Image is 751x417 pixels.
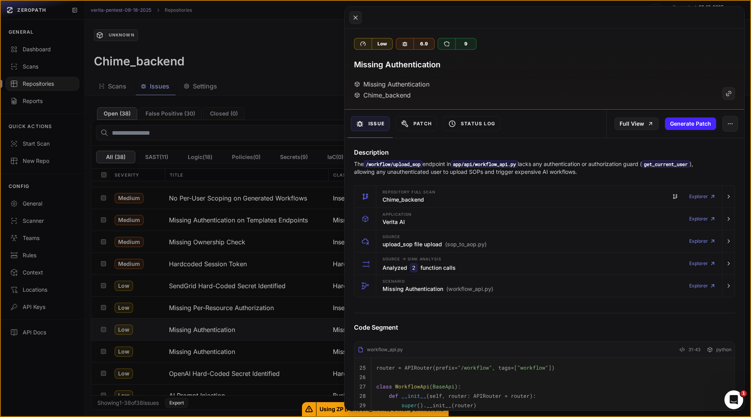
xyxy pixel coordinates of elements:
[364,161,422,168] code: /workflow/upload_sop
[376,383,461,390] code: ( ):
[354,230,735,252] button: Source upload_sop file upload (sop_to_aop.py) Explorer
[383,235,400,239] span: Source
[376,402,476,409] code: ().__init__(router)
[395,383,429,390] span: WorkflowApi
[383,256,441,262] span: Source Sink Analysis
[316,402,449,416] span: Using ZP [PERSON_NAME]'s MSP permissions
[354,186,735,208] button: Repository Full scan Chime_backend Explorer
[688,345,701,354] span: 31-43
[689,211,716,227] a: Explorer
[376,383,392,390] span: class
[396,116,437,131] button: Patch
[359,402,366,409] code: 29
[410,264,417,272] code: 2
[359,383,366,390] code: 27
[383,218,405,226] h3: Verita AI
[351,116,390,131] button: Issue
[383,190,435,194] span: Repository Full scan
[665,117,716,130] button: Generate Patch
[716,347,731,353] span: python
[354,160,704,176] p: The endpoint in lacks any authentication or authorization guard ( ), allowing any unauthenticated...
[354,148,735,157] h4: Description
[389,392,398,399] span: def
[451,161,518,168] code: app/api/workflow_api.py
[689,233,716,249] a: Explorer
[445,240,487,248] span: (sop_to_aop.py)
[689,256,716,271] a: Explorer
[376,392,536,399] code: ( ):
[359,364,366,371] code: 25
[383,196,424,204] h3: Chime_backend
[433,383,455,390] span: BaseApi
[383,285,493,293] h3: Missing Authentication
[446,285,493,293] span: (workflow_api.py)
[689,189,716,204] a: Explorer
[354,275,735,297] button: Scenario Missing Authentication (workflow_api.py) Explorer
[354,323,735,332] h4: Code Segment
[517,364,548,371] span: "workflow"
[429,392,530,399] span: self, router: APIRouter = router
[383,240,487,248] h3: upload_sop file upload
[740,390,747,397] span: 1
[724,390,743,409] iframe: Intercom live chat
[354,208,735,230] button: Application Verita AI Explorer
[358,347,403,353] div: workflow_api.py
[401,392,426,399] span: __init__
[383,280,405,283] span: Scenario
[354,90,411,100] div: Chime_backend
[354,253,735,274] button: Source -> Sink Analysis Analyzed 2 function calls Explorer
[383,213,411,217] span: Application
[458,364,492,371] span: "/workflow"
[376,364,555,371] code: router = APIRouter(prefix= , tags=[ ])
[359,392,366,399] code: 28
[383,264,456,272] h3: Analyzed function calls
[443,116,500,131] button: Status Log
[614,117,659,130] a: Full View
[642,161,690,168] code: get_current_user
[689,278,716,294] a: Explorer
[402,256,406,262] span: ->
[401,402,417,409] span: super
[359,374,366,381] code: 26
